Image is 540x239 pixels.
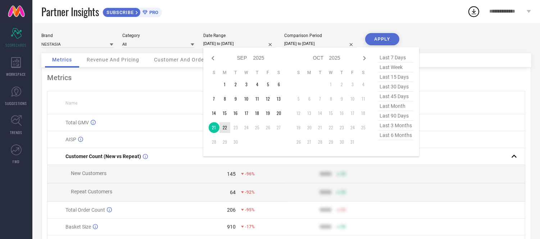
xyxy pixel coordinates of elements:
td: Thu Sep 18 2025 [252,108,263,119]
td: Tue Oct 07 2025 [315,93,326,104]
td: Tue Sep 02 2025 [230,79,241,90]
td: Wed Oct 22 2025 [326,122,336,133]
td: Wed Sep 10 2025 [241,93,252,104]
span: Basket Size [65,224,91,230]
td: Thu Oct 02 2025 [336,79,347,90]
td: Mon Sep 08 2025 [219,93,230,104]
td: Fri Sep 12 2025 [263,93,273,104]
th: Sunday [209,70,219,75]
div: 910 [227,224,236,230]
td: Wed Sep 17 2025 [241,108,252,119]
div: 9999 [320,224,331,230]
th: Monday [304,70,315,75]
span: Total Order Count [65,207,105,213]
span: last 7 days [378,53,414,63]
span: -96% [245,171,255,176]
td: Thu Oct 09 2025 [336,93,347,104]
td: Mon Oct 13 2025 [304,108,315,119]
th: Thursday [336,70,347,75]
div: 145 [227,171,236,177]
td: Mon Sep 15 2025 [219,108,230,119]
span: TRENDS [10,130,22,135]
td: Fri Oct 31 2025 [347,137,358,147]
span: SCORECARDS [6,42,27,48]
div: 64 [230,189,236,195]
th: Sunday [293,70,304,75]
th: Monday [219,70,230,75]
td: Sun Sep 07 2025 [209,93,219,104]
td: Fri Oct 24 2025 [347,122,358,133]
div: 9999 [320,171,331,177]
td: Sat Oct 18 2025 [358,108,369,119]
span: Customer Count (New vs Repeat) [65,153,141,159]
td: Wed Sep 03 2025 [241,79,252,90]
span: -95% [245,207,255,212]
span: last 30 days [378,82,414,92]
td: Sun Sep 28 2025 [209,137,219,147]
span: last week [378,63,414,72]
span: 50 [341,190,346,195]
td: Tue Sep 16 2025 [230,108,241,119]
th: Thursday [252,70,263,75]
td: Tue Sep 23 2025 [230,122,241,133]
td: Mon Sep 29 2025 [219,137,230,147]
th: Tuesday [315,70,326,75]
span: -92% [245,190,255,195]
span: 50 [341,207,346,212]
span: Total GMV [65,120,89,125]
span: FWD [13,159,20,164]
span: PRO [148,10,158,15]
td: Sat Sep 06 2025 [273,79,284,90]
span: last month [378,101,414,111]
td: Mon Oct 06 2025 [304,93,315,104]
td: Wed Sep 24 2025 [241,122,252,133]
th: Friday [347,70,358,75]
td: Mon Oct 27 2025 [304,137,315,147]
span: last 6 months [378,130,414,140]
td: Sun Oct 05 2025 [293,93,304,104]
span: SUGGESTIONS [5,101,27,106]
td: Sat Oct 11 2025 [358,93,369,104]
td: Fri Oct 17 2025 [347,108,358,119]
td: Fri Oct 10 2025 [347,93,358,104]
div: Next month [360,54,369,63]
td: Mon Oct 20 2025 [304,122,315,133]
a: SUBSCRIBEPRO [103,6,162,17]
td: Thu Sep 25 2025 [252,122,263,133]
td: Wed Oct 29 2025 [326,137,336,147]
td: Fri Sep 05 2025 [263,79,273,90]
td: Tue Oct 14 2025 [315,108,326,119]
td: Mon Sep 22 2025 [219,122,230,133]
td: Wed Oct 15 2025 [326,108,336,119]
div: Category [122,33,194,38]
td: Tue Oct 28 2025 [315,137,326,147]
td: Thu Sep 04 2025 [252,79,263,90]
td: Tue Oct 21 2025 [315,122,326,133]
div: 9999 [320,207,331,213]
td: Wed Oct 08 2025 [326,93,336,104]
div: Comparison Period [284,33,356,38]
td: Sun Oct 26 2025 [293,137,304,147]
span: last 90 days [378,111,414,121]
td: Thu Oct 23 2025 [336,122,347,133]
td: Thu Sep 11 2025 [252,93,263,104]
td: Sat Sep 13 2025 [273,93,284,104]
span: last 3 months [378,121,414,130]
div: Open download list [467,5,480,18]
span: last 15 days [378,72,414,82]
th: Wednesday [241,70,252,75]
div: Previous month [209,54,217,63]
span: -17% [245,224,255,229]
td: Fri Sep 19 2025 [263,108,273,119]
td: Wed Oct 01 2025 [326,79,336,90]
div: Metrics [47,73,525,82]
span: Name [65,101,77,106]
td: Sun Sep 14 2025 [209,108,219,119]
span: 50 [341,224,346,229]
td: Thu Oct 30 2025 [336,137,347,147]
div: 9999 [320,189,331,195]
td: Fri Oct 03 2025 [347,79,358,90]
td: Mon Sep 01 2025 [219,79,230,90]
td: Thu Oct 16 2025 [336,108,347,119]
span: WORKSPACE [6,72,26,77]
